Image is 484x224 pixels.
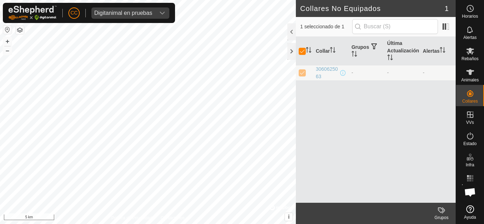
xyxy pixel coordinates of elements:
[352,19,438,34] input: Buscar (S)
[71,9,78,17] span: CC
[316,65,339,80] div: 3060625063
[9,6,57,20] img: Logo Gallagher
[285,213,293,221] button: i
[3,46,12,55] button: –
[463,35,477,40] span: Alertas
[463,142,477,146] span: Estado
[461,57,478,61] span: Rebaños
[445,3,449,14] span: 1
[161,215,185,221] a: Contáctenos
[440,48,445,54] p-sorticon: Activar para ordenar
[3,25,12,34] button: Restablecer Mapa
[111,215,152,221] a: Política de Privacidad
[94,10,152,16] div: Digitanimal en pruebas
[306,48,311,54] p-sorticon: Activar para ordenar
[313,37,349,65] th: Collar
[330,48,336,54] p-sorticon: Activar para ordenar
[460,182,481,203] a: Chat abierto
[466,163,474,167] span: Infra
[420,65,456,80] td: -
[427,214,456,221] div: Grupos
[349,65,384,80] td: -
[351,52,357,58] p-sorticon: Activar para ordenar
[300,4,445,13] h2: Collares No Equipados
[3,37,12,46] button: +
[462,14,478,18] span: Horarios
[456,202,484,222] a: Ayuda
[349,37,384,65] th: Grupos
[458,184,482,193] span: Mapa de Calor
[461,78,479,82] span: Animales
[288,214,289,220] span: i
[91,7,155,19] span: Digitanimal en pruebas
[464,215,476,219] span: Ayuda
[16,26,24,34] button: Capas del Mapa
[384,37,420,65] th: Última Actualización
[387,70,389,75] span: -
[420,37,456,65] th: Alertas
[155,7,169,19] div: dropdown trigger
[300,23,352,30] span: 1 seleccionado de 1
[462,99,478,103] span: Collares
[466,120,474,125] span: VVs
[387,56,393,61] p-sorticon: Activar para ordenar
